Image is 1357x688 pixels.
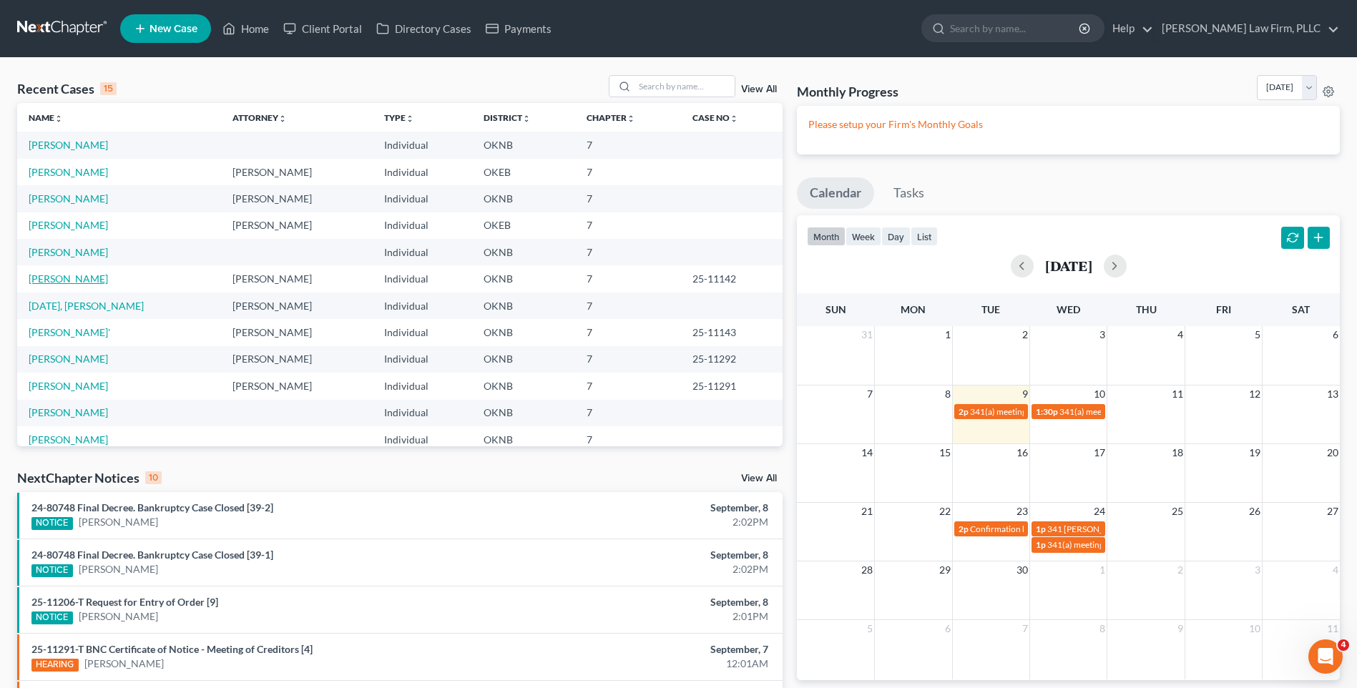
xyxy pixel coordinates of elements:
iframe: Intercom live chat [1308,639,1343,674]
td: 7 [575,400,681,426]
div: September, 8 [532,595,768,609]
td: 7 [575,319,681,345]
div: NOTICE [31,611,73,624]
span: 25 [1170,503,1185,520]
div: 15 [100,82,117,95]
span: 22 [938,503,952,520]
div: NOTICE [31,564,73,577]
span: New Case [150,24,197,34]
span: Sat [1292,303,1310,315]
i: unfold_more [406,114,414,123]
td: Individual [373,159,472,185]
button: week [846,227,881,246]
a: Case Nounfold_more [692,112,738,123]
span: 341(a) meeting for [PERSON_NAME] [970,406,1108,417]
span: 5 [1253,326,1262,343]
span: 24 [1092,503,1107,520]
a: Client Portal [276,16,369,41]
span: 31 [860,326,874,343]
div: 2:01PM [532,609,768,624]
span: 27 [1326,503,1340,520]
a: View All [741,84,777,94]
a: Nameunfold_more [29,112,63,123]
span: 1 [1098,561,1107,579]
td: 25-11291 [681,373,783,399]
span: 6 [1331,326,1340,343]
div: 12:01AM [532,657,768,671]
td: Individual [373,185,472,212]
span: 8 [944,385,952,403]
td: OKNB [472,426,576,453]
i: unfold_more [627,114,635,123]
span: 20 [1326,444,1340,461]
span: 19 [1248,444,1262,461]
span: 1 [944,326,952,343]
span: 5 [866,620,874,637]
td: 7 [575,132,681,158]
span: 2p [959,406,969,417]
input: Search by name... [635,76,735,97]
span: Sun [826,303,846,315]
span: 7 [1021,620,1029,637]
span: 6 [944,620,952,637]
a: Directory Cases [369,16,479,41]
a: [PERSON_NAME] [29,380,108,392]
td: 7 [575,239,681,265]
td: 7 [575,265,681,292]
td: 25-11142 [681,265,783,292]
div: September, 8 [532,548,768,562]
span: 12 [1248,385,1262,403]
span: 1p [1036,524,1046,534]
span: Confirmation hearing for [PERSON_NAME] [970,524,1132,534]
span: 341(a) meeting for [PERSON_NAME]' [PERSON_NAME] [1059,406,1268,417]
a: [PERSON_NAME] [29,139,108,151]
a: 25-11291-T BNC Certificate of Notice - Meeting of Creditors [4] [31,643,313,655]
span: Mon [901,303,926,315]
span: 17 [1092,444,1107,461]
a: Chapterunfold_more [587,112,635,123]
td: OKNB [472,239,576,265]
h3: Monthly Progress [797,83,898,100]
span: 16 [1015,444,1029,461]
div: 2:02PM [532,515,768,529]
td: [PERSON_NAME] [221,293,372,319]
a: [PERSON_NAME] [29,406,108,418]
td: 7 [575,346,681,373]
a: [PERSON_NAME] [29,353,108,365]
i: unfold_more [54,114,63,123]
td: Individual [373,400,472,426]
a: [PERSON_NAME] [79,609,158,624]
td: OKNB [472,185,576,212]
a: Districtunfold_more [484,112,531,123]
td: [PERSON_NAME] [221,373,372,399]
a: Tasks [881,177,937,209]
span: 4 [1176,326,1185,343]
td: Individual [373,212,472,239]
td: Individual [373,373,472,399]
input: Search by name... [950,15,1081,41]
td: Individual [373,319,472,345]
a: [PERSON_NAME]' [29,326,110,338]
a: [PERSON_NAME] [79,515,158,529]
i: unfold_more [522,114,531,123]
td: OKNB [472,265,576,292]
a: [PERSON_NAME] Law Firm, PLLC [1155,16,1339,41]
button: day [881,227,911,246]
span: 3 [1098,326,1107,343]
i: unfold_more [278,114,287,123]
div: HEARING [31,659,79,672]
span: 3 [1253,561,1262,579]
td: Individual [373,346,472,373]
a: [PERSON_NAME] [84,657,164,671]
span: 11 [1326,620,1340,637]
td: 7 [575,159,681,185]
td: [PERSON_NAME] [221,265,372,292]
span: 28 [860,561,874,579]
p: Please setup your Firm's Monthly Goals [808,117,1328,132]
a: Attorneyunfold_more [232,112,287,123]
span: 341 [PERSON_NAME] [1047,524,1131,534]
td: OKEB [472,159,576,185]
td: OKNB [472,373,576,399]
td: [PERSON_NAME] [221,346,372,373]
td: 7 [575,426,681,453]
